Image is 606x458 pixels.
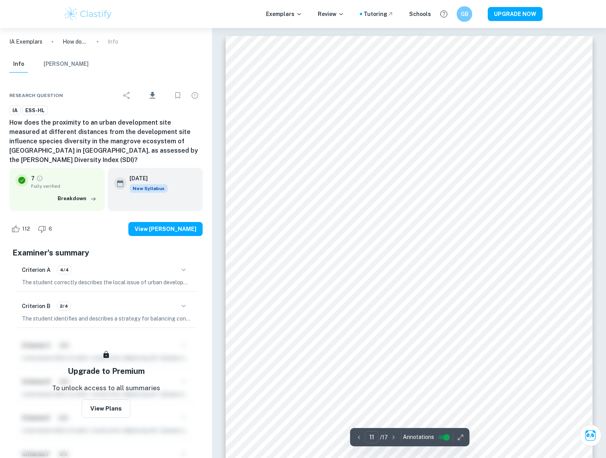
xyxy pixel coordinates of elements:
[12,247,200,259] h5: Examiner's summary
[57,303,71,310] span: 2/4
[437,7,450,21] button: Help and Feedback
[44,225,56,233] span: 6
[31,174,35,183] p: 7
[52,383,160,393] p: To unlock access to all summaries
[56,193,98,204] button: Breakdown
[130,174,161,183] h6: [DATE]
[57,266,72,273] span: 4/4
[187,88,203,103] div: Report issue
[9,56,28,73] button: Info
[63,6,113,22] img: Clastify logo
[9,37,42,46] a: IA Exemplars
[22,266,51,274] h6: Criterion A
[403,433,434,441] span: Annotations
[409,10,431,18] a: Schools
[18,225,34,233] span: 112
[318,10,344,18] p: Review
[9,223,34,235] div: Like
[9,118,203,165] h6: How does the proximity to an urban development site measured at different distances from the deve...
[130,184,168,193] div: Starting from the May 2026 session, the ESS IA requirements have changed. We created this exempla...
[119,88,135,103] div: Share
[63,37,88,46] p: How does the proximity to an urban development site measured at different distances from the deve...
[380,433,388,442] p: / 17
[457,6,472,22] button: GB
[36,223,56,235] div: Dislike
[170,88,186,103] div: Bookmark
[266,10,302,18] p: Exemplars
[580,425,601,446] button: Ask Clai
[31,183,98,190] span: Fully verified
[9,92,63,99] span: Research question
[44,56,89,73] button: [PERSON_NAME]
[22,106,48,115] a: ESS-HL
[82,399,130,418] button: View Plans
[128,222,203,236] button: View [PERSON_NAME]
[136,85,168,106] div: Download
[108,37,118,46] p: Info
[130,184,168,193] span: New Syllabus
[364,10,394,18] a: Tutoring
[23,107,47,114] span: ESS-HL
[68,365,145,377] h5: Upgrade to Premium
[460,10,469,18] h6: GB
[36,175,43,182] a: Grade fully verified
[22,302,51,310] h6: Criterion B
[10,107,20,114] span: IA
[22,314,190,323] p: The student identifies and describes a strategy for balancing conservation and development in the...
[22,278,190,287] p: The student correctly describes the local issue of urban development's impact on mangrove species...
[488,7,543,21] button: UPGRADE NOW
[9,106,21,115] a: IA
